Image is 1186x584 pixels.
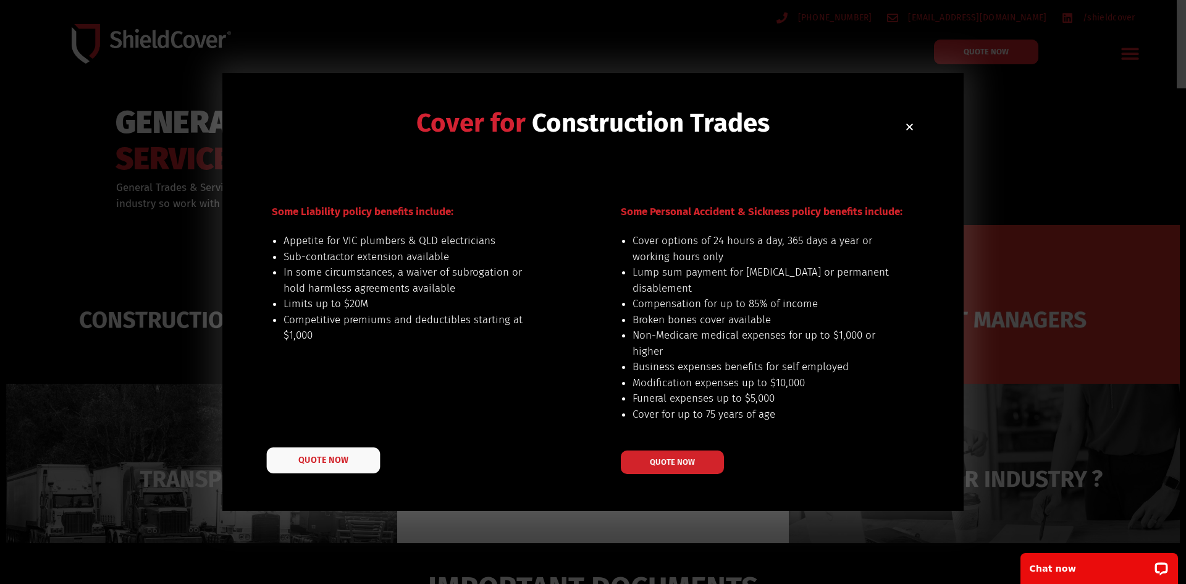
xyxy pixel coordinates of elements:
iframe: LiveChat chat widget [1012,545,1186,584]
a: Close [905,122,914,132]
li: Business expenses benefits for self employed [633,359,890,375]
li: Cover options of 24 hours a day, 365 days a year or working hours only [633,233,890,264]
li: Cover for up to 75 years of age [633,407,890,423]
a: QUOTE NOW [267,447,381,473]
li: Sub-contractor extension available [284,249,541,265]
span: QUOTE NOW [650,458,695,466]
li: Lump sum payment for [MEDICAL_DATA] or permanent disablement [633,264,890,296]
li: Appetite for VIC plumbers & QLD electricians [284,233,541,249]
li: Compensation for up to 85% of income [633,296,890,312]
li: Modification expenses up to $10,000 [633,375,890,391]
a: QUOTE NOW [621,451,724,474]
span: Construction Trades [532,108,770,138]
li: Non-Medicare medical expenses for up to $1,000 or higher [633,328,890,359]
li: Funeral expenses up to $5,000 [633,391,890,407]
span: Some Personal Accident & Sickness policy benefits include: [621,205,902,218]
span: QUOTE NOW [298,456,348,465]
li: In some circumstances, a waiver of subrogation or hold harmless agreements available [284,264,541,296]
li: Competitive premiums and deductibles starting at $1,000 [284,312,541,344]
li: Limits up to $20M [284,296,541,312]
span: Some Liability policy benefits include: [272,205,453,218]
span: Cover for [416,108,526,138]
li: Broken bones cover available [633,312,890,328]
